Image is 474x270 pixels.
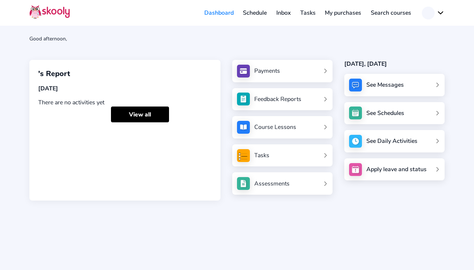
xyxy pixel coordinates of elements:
[237,93,250,105] img: see_atten.jpg
[349,135,362,148] img: activity.jpg
[344,130,445,152] a: See Daily Activities
[254,180,290,188] div: Assessments
[38,69,70,79] span: 's Report
[237,121,328,134] a: Course Lessons
[344,158,445,181] a: Apply leave and status
[38,98,212,107] div: There are no activities yet
[366,165,427,173] div: Apply leave and status
[38,84,212,93] div: [DATE]
[349,163,362,176] img: apply_leave.jpg
[349,79,362,91] img: messages.jpg
[237,93,328,105] a: Feedback Reports
[237,121,250,134] img: courses.jpg
[366,109,404,117] div: See Schedules
[237,149,328,162] a: Tasks
[238,7,272,19] a: Schedule
[237,65,328,78] a: Payments
[237,149,250,162] img: tasksForMpWeb.png
[366,137,417,145] div: See Daily Activities
[254,123,296,131] div: Course Lessons
[29,5,70,19] img: Skooly
[366,7,416,19] a: Search courses
[237,65,250,78] img: payments.jpg
[254,95,301,103] div: Feedback Reports
[422,7,445,19] button: chevron down outline
[349,107,362,119] img: schedule.jpg
[295,7,320,19] a: Tasks
[254,151,269,159] div: Tasks
[320,7,366,19] a: My purchases
[29,35,445,42] div: Good afternoon,
[366,81,404,89] div: See Messages
[344,102,445,125] a: See Schedules
[272,7,295,19] a: Inbox
[237,177,328,190] a: Assessments
[111,107,169,122] a: View all
[200,7,238,19] a: Dashboard
[344,60,445,68] div: [DATE], [DATE]
[254,67,280,75] div: Payments
[237,177,250,190] img: assessments.jpg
